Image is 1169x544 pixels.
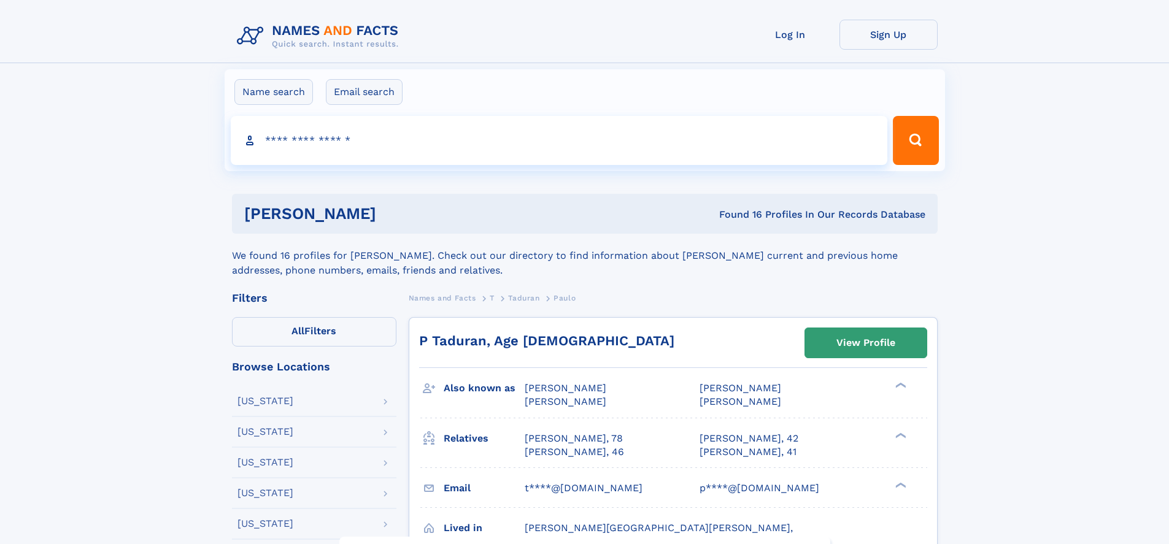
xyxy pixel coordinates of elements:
a: Taduran [508,290,539,305]
h3: Also known as [444,378,525,399]
span: [PERSON_NAME] [700,382,781,394]
h1: [PERSON_NAME] [244,206,548,221]
a: P Taduran, Age [DEMOGRAPHIC_DATA] [419,333,674,348]
a: [PERSON_NAME], 42 [700,432,798,445]
div: ❯ [892,431,907,439]
span: [PERSON_NAME] [525,396,606,407]
h3: Relatives [444,428,525,449]
div: We found 16 profiles for [PERSON_NAME]. Check out our directory to find information about [PERSON... [232,234,938,278]
div: ❯ [892,381,907,389]
a: [PERSON_NAME], 41 [700,445,797,459]
div: [US_STATE] [237,458,293,467]
a: T [490,290,495,305]
label: Name search [234,79,313,105]
div: [US_STATE] [237,488,293,498]
div: Found 16 Profiles In Our Records Database [547,208,925,221]
a: [PERSON_NAME], 78 [525,432,623,445]
span: T [490,294,495,302]
a: Log In [741,20,839,50]
div: [US_STATE] [237,396,293,406]
div: [US_STATE] [237,519,293,529]
button: Search Button [893,116,938,165]
span: [PERSON_NAME] [525,382,606,394]
div: ❯ [892,481,907,489]
label: Email search [326,79,403,105]
span: Paulo [554,294,576,302]
span: Taduran [508,294,539,302]
label: Filters [232,317,396,347]
img: Logo Names and Facts [232,20,409,53]
a: Sign Up [839,20,938,50]
a: Names and Facts [409,290,476,305]
div: [US_STATE] [237,427,293,437]
span: [PERSON_NAME] [700,396,781,407]
a: [PERSON_NAME], 46 [525,445,624,459]
input: search input [231,116,888,165]
div: Filters [232,293,396,304]
h3: Email [444,478,525,499]
div: View Profile [836,329,895,357]
div: Browse Locations [232,361,396,372]
a: View Profile [805,328,927,358]
h3: Lived in [444,518,525,538]
span: All [291,325,304,337]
